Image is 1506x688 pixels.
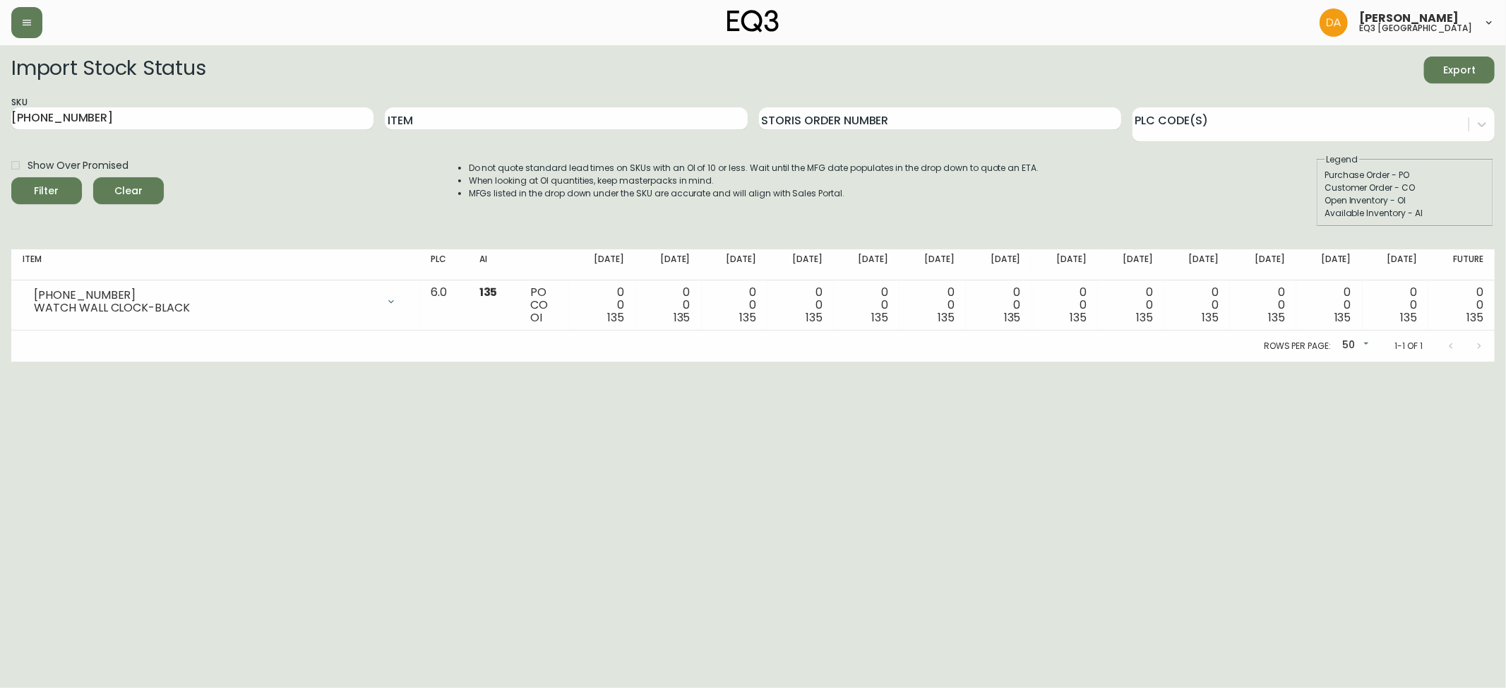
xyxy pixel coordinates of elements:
[938,309,955,326] span: 135
[1044,286,1087,324] div: 0 0
[1363,249,1429,280] th: [DATE]
[1308,286,1351,324] div: 0 0
[1374,286,1418,324] div: 0 0
[635,249,702,280] th: [DATE]
[530,309,542,326] span: OI
[530,286,558,324] div: PO CO
[1334,309,1351,326] span: 135
[779,286,823,324] div: 0 0
[834,249,900,280] th: [DATE]
[1325,182,1486,194] div: Customer Order - CO
[468,249,519,280] th: AI
[34,289,377,302] div: [PHONE_NUMBER]
[11,177,82,204] button: Filter
[1424,57,1495,83] button: Export
[1320,8,1348,37] img: dd1a7e8db21a0ac8adbf82b84ca05374
[1268,309,1285,326] span: 135
[104,182,153,200] span: Clear
[1264,340,1331,352] p: Rows per page:
[469,162,1039,174] li: Do not quote standard lead times on SKUs with an OI of 10 or less. Wait until the MFG date popula...
[1325,153,1359,166] legend: Legend
[911,286,955,324] div: 0 0
[419,280,468,331] td: 6.0
[1325,207,1486,220] div: Available Inventory - AI
[1435,61,1483,79] span: Export
[767,249,834,280] th: [DATE]
[702,249,768,280] th: [DATE]
[580,286,624,324] div: 0 0
[469,174,1039,187] li: When looking at OI quantities, keep masterpacks in mind.
[1440,286,1483,324] div: 0 0
[1296,249,1363,280] th: [DATE]
[607,309,624,326] span: 135
[11,57,205,83] h2: Import Stock Status
[1400,309,1417,326] span: 135
[1098,249,1164,280] th: [DATE]
[1325,169,1486,182] div: Purchase Order - PO
[28,158,129,173] span: Show Over Promised
[1136,309,1153,326] span: 135
[1394,340,1423,352] p: 1-1 of 1
[1359,24,1472,32] h5: eq3 [GEOGRAPHIC_DATA]
[34,302,377,314] div: WATCH WALL CLOCK-BLACK
[1325,194,1486,207] div: Open Inventory - OI
[1032,249,1099,280] th: [DATE]
[1230,249,1296,280] th: [DATE]
[469,187,1039,200] li: MFGs listed in the drop down under the SKU are accurate and will align with Sales Portal.
[569,249,635,280] th: [DATE]
[900,249,966,280] th: [DATE]
[647,286,691,324] div: 0 0
[739,309,756,326] span: 135
[1241,286,1285,324] div: 0 0
[806,309,823,326] span: 135
[11,249,419,280] th: Item
[977,286,1021,324] div: 0 0
[1428,249,1495,280] th: Future
[1202,309,1219,326] span: 135
[1109,286,1153,324] div: 0 0
[1176,286,1219,324] div: 0 0
[23,286,408,317] div: [PHONE_NUMBER]WATCH WALL CLOCK-BLACK
[1466,309,1483,326] span: 135
[727,10,779,32] img: logo
[845,286,889,324] div: 0 0
[419,249,468,280] th: PLC
[674,309,691,326] span: 135
[1337,334,1372,357] div: 50
[1164,249,1231,280] th: [DATE]
[1004,309,1021,326] span: 135
[1070,309,1087,326] span: 135
[479,284,498,300] span: 135
[1359,13,1459,24] span: [PERSON_NAME]
[93,177,164,204] button: Clear
[966,249,1032,280] th: [DATE]
[872,309,889,326] span: 135
[713,286,757,324] div: 0 0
